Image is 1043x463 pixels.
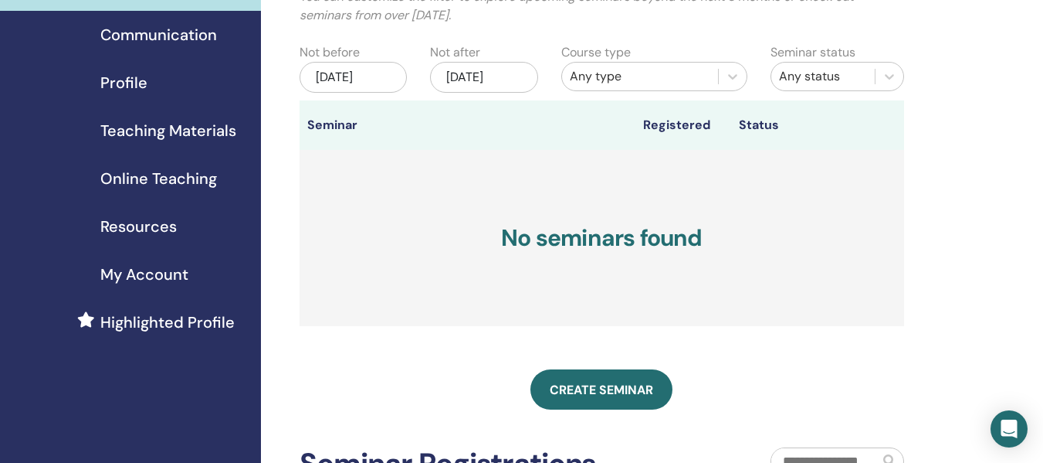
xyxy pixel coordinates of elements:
[100,311,235,334] span: Highlighted Profile
[530,369,672,410] a: Create seminar
[570,67,710,86] div: Any type
[100,23,217,46] span: Communication
[635,100,731,150] th: Registered
[300,150,904,326] h3: No seminars found
[100,167,217,190] span: Online Teaching
[561,43,631,62] label: Course type
[779,67,867,86] div: Any status
[770,43,855,62] label: Seminar status
[100,215,177,238] span: Resources
[100,119,236,142] span: Teaching Materials
[430,62,537,93] div: [DATE]
[991,410,1028,448] div: Open Intercom Messenger
[300,62,407,93] div: [DATE]
[300,100,395,150] th: Seminar
[100,263,188,286] span: My Account
[550,382,653,398] span: Create seminar
[300,43,360,62] label: Not before
[430,43,480,62] label: Not after
[731,100,875,150] th: Status
[100,71,147,94] span: Profile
